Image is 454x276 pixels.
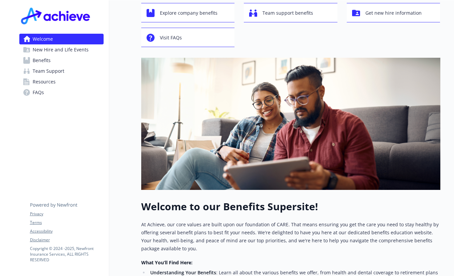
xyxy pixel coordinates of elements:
[33,34,53,44] span: Welcome
[141,221,440,253] p: At Achieve, our core values are built upon our foundation of CARE. That means ensuring you get th...
[141,58,440,190] img: overview page banner
[33,44,89,55] span: New Hire and Life Events
[365,7,422,19] span: Get new hire information
[30,228,103,234] a: Accessibility
[160,31,182,44] span: Visit FAQs
[33,87,44,98] span: FAQs
[141,259,193,266] strong: What You’ll Find Here:
[19,76,104,87] a: Resources
[150,269,216,276] strong: Understanding Your Benefits
[33,66,64,76] span: Team Support
[19,55,104,66] a: Benefits
[33,76,56,87] span: Resources
[244,3,337,22] button: Team support benefits
[30,237,103,243] a: Disclaimer
[19,44,104,55] a: New Hire and Life Events
[19,87,104,98] a: FAQs
[347,3,440,22] button: Get new hire information
[30,211,103,217] a: Privacy
[141,3,235,22] button: Explore company benefits
[30,246,103,263] p: Copyright © 2024 - 2025 , Newfront Insurance Services, ALL RIGHTS RESERVED
[160,7,218,19] span: Explore company benefits
[33,55,51,66] span: Benefits
[19,34,104,44] a: Welcome
[141,201,440,213] h1: Welcome to our Benefits Supersite!
[141,28,235,47] button: Visit FAQs
[19,66,104,76] a: Team Support
[262,7,313,19] span: Team support benefits
[30,220,103,226] a: Terms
